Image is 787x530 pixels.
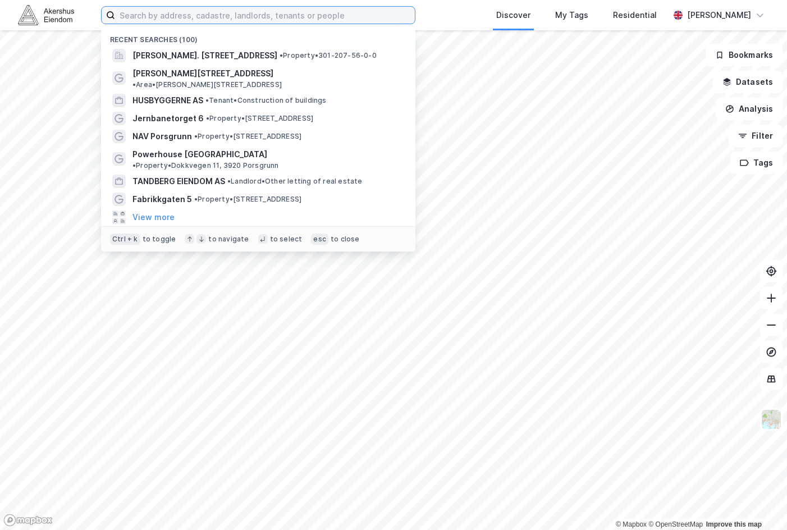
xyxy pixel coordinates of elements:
[761,409,782,430] img: Z
[132,80,282,89] span: Area • [PERSON_NAME][STREET_ADDRESS]
[555,8,588,22] div: My Tags
[18,5,74,25] img: akershus-eiendom-logo.9091f326c980b4bce74ccdd9f866810c.svg
[205,96,327,105] span: Tenant • Construction of buildings
[687,8,751,22] div: [PERSON_NAME]
[101,26,415,47] div: Recent searches (100)
[706,44,783,66] button: Bookmarks
[716,98,783,120] button: Analysis
[132,193,192,206] span: Fabrikkgaten 5
[206,114,313,123] span: Property • [STREET_ADDRESS]
[731,476,787,530] iframe: Chat Widget
[731,476,787,530] div: Kontrollprogram for chat
[132,130,192,143] span: NAV Porsgrunn
[227,177,363,186] span: Landlord • Other letting of real estate
[132,161,279,170] span: Property • Dokkvegen 11, 3920 Porsgrunn
[331,235,360,244] div: to close
[270,235,303,244] div: to select
[132,112,204,125] span: Jernbanetorget 6
[227,177,231,185] span: •
[132,161,136,170] span: •
[208,235,249,244] div: to navigate
[132,67,273,80] span: [PERSON_NAME][STREET_ADDRESS]
[194,195,198,203] span: •
[206,114,209,122] span: •
[143,235,176,244] div: to toggle
[616,520,647,528] a: Mapbox
[194,195,301,204] span: Property • [STREET_ADDRESS]
[730,152,783,174] button: Tags
[713,71,783,93] button: Datasets
[729,125,783,147] button: Filter
[205,96,209,104] span: •
[613,8,657,22] div: Residential
[648,520,703,528] a: OpenStreetMap
[311,234,328,245] div: esc
[110,234,140,245] div: Ctrl + k
[194,132,301,141] span: Property • [STREET_ADDRESS]
[280,51,283,60] span: •
[132,148,267,161] span: Powerhouse [GEOGRAPHIC_DATA]
[496,8,530,22] div: Discover
[132,175,225,188] span: TANDBERG EIENDOM AS
[132,49,277,62] span: [PERSON_NAME]. [STREET_ADDRESS]
[132,211,175,224] button: View more
[115,7,415,24] input: Search by address, cadastre, landlords, tenants or people
[132,94,203,107] span: HUSBYGGERNE AS
[280,51,377,60] span: Property • 301-207-56-0-0
[3,514,53,527] a: Mapbox homepage
[132,80,136,89] span: •
[194,132,198,140] span: •
[706,520,762,528] a: Improve this map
